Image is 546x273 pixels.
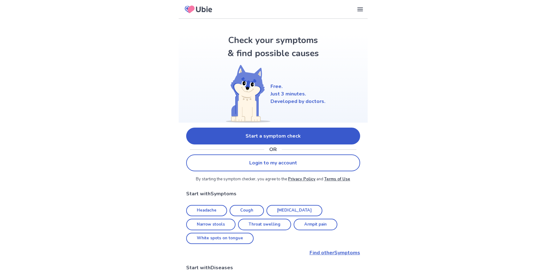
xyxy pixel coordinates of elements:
a: Privacy Policy [288,176,315,182]
a: Headache [186,205,227,217]
a: White spots on tongue [186,233,254,244]
h1: Check your symptoms & find possible causes [226,34,320,60]
p: OR [269,146,277,153]
p: Free. [271,83,325,90]
a: Armpit pain [294,219,337,230]
img: Shiba (Welcome) [221,65,271,123]
p: Developed by doctors. [271,98,325,105]
a: Cough [230,205,264,217]
a: Throat swelling [238,219,291,230]
p: By starting the symptom checker, you agree to the and [186,176,360,183]
p: Start with Symptoms [186,190,360,197]
a: Terms of Use [324,176,350,182]
a: Narrow stools [186,219,236,230]
a: Login to my account [186,154,360,171]
p: Just 3 minutes. [271,90,325,98]
a: Find otherSymptoms [186,249,360,256]
p: Start with Diseases [186,264,360,271]
a: Start a symptom check [186,128,360,144]
a: [MEDICAL_DATA] [266,205,322,217]
p: Find other Symptoms [186,249,360,256]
